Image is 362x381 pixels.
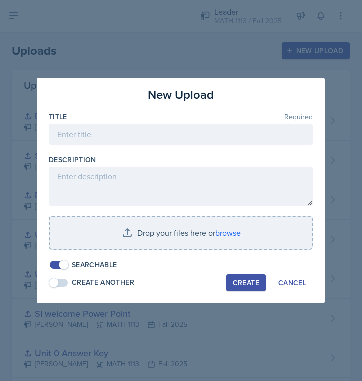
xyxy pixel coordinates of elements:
label: Title [49,112,67,122]
div: Searchable [72,260,117,270]
label: Description [49,155,96,165]
button: Cancel [272,274,313,291]
button: Create [226,274,266,291]
h3: New Upload [148,86,214,104]
div: Create [233,279,259,287]
input: Enter title [49,124,313,145]
div: Cancel [278,279,306,287]
span: Required [284,113,313,120]
div: Create Another [72,277,134,288]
